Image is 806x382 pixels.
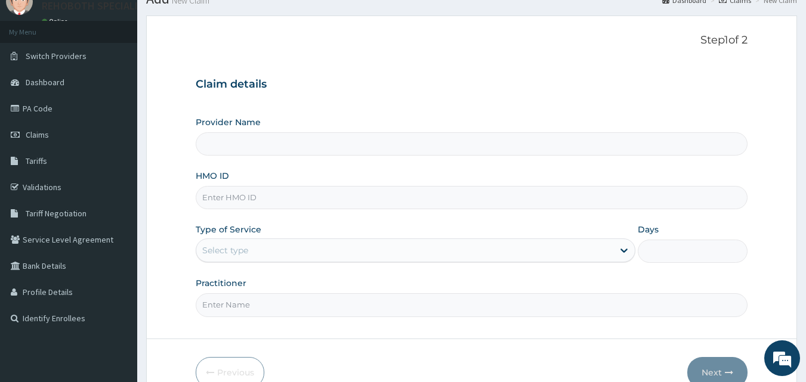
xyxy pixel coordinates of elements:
[196,223,261,235] label: Type of Service
[638,223,659,235] label: Days
[26,156,47,166] span: Tariffs
[196,116,261,128] label: Provider Name
[196,186,748,209] input: Enter HMO ID
[26,77,64,88] span: Dashboard
[42,17,70,26] a: Online
[196,78,748,91] h3: Claim details
[196,293,748,316] input: Enter Name
[26,129,49,140] span: Claims
[202,244,248,256] div: Select type
[196,170,229,182] label: HMO ID
[26,51,87,61] span: Switch Providers
[196,277,246,289] label: Practitioner
[42,1,199,11] p: REHOBOTH SPECIALIST HOSPITAL
[26,208,87,219] span: Tariff Negotiation
[196,34,748,47] p: Step 1 of 2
